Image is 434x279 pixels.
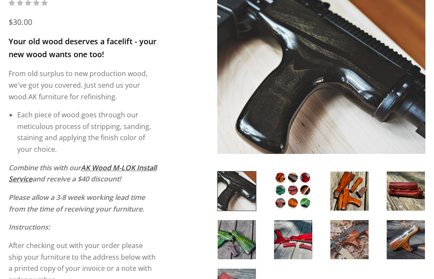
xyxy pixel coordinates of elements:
img: AK Wood Refinishing Service [330,172,369,211]
img: AK Wood Refinishing Service [274,220,312,259]
a: AK Wood M-LOK Install Service [9,163,157,184]
p: From old surplus to new production wood, we've got you covered. Just send us your wood AK furnitu... [9,68,158,102]
span: Your old wood deserves a facelift - your new wood wants one too! [9,36,157,59]
li: Each piece of wood goes through our meticulous process of stripping, sanding, staining and applyi... [17,109,158,155]
em: Combine this with our and receive a $40 discount! [9,163,157,184]
img: AK Wood Refinishing Service [387,172,425,211]
img: AK Wood Refinishing Service [274,172,312,211]
img: AK Wood Refinishing Service [218,220,256,259]
img: AK Wood Refinishing Service [387,220,425,259]
span: $30.00 [9,17,32,27]
em: Please allow a 3-8 week working lead time from the time of receiving your furniture. [9,193,145,214]
img: AK Wood Refinishing Service [218,172,256,211]
img: AK Wood Refinishing Service [330,220,369,259]
em: Instructions: [9,222,50,232]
